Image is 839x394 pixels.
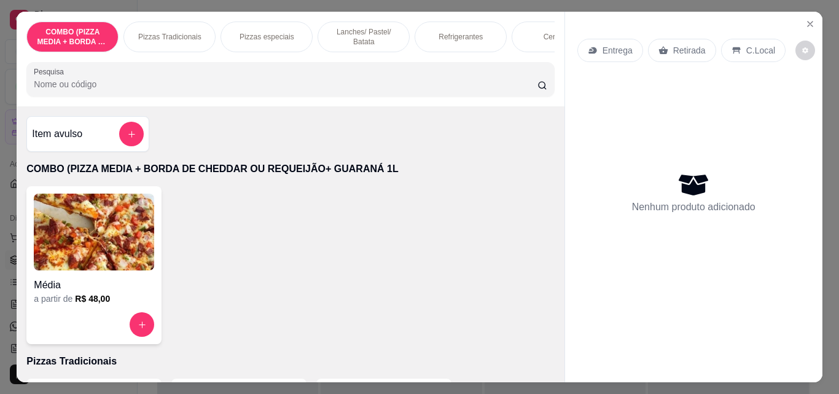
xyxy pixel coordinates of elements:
p: COMBO (PIZZA MEDIA + BORDA DE CHEDDAR OU REQUEIJÃO+ GUARANÁ 1L [37,27,108,47]
p: Refrigerantes [439,32,483,42]
h4: Média [34,278,154,293]
button: increase-product-quantity [130,312,154,337]
h4: Item avulso [32,127,82,141]
button: Close [800,14,820,34]
p: C.Local [746,44,775,57]
p: Lanches/ Pastel/ Batata [328,27,399,47]
p: Pizzas Tradicionais [138,32,201,42]
img: product-image [34,194,154,270]
button: decrease-product-quantity [795,41,815,60]
p: Pizzas especiais [240,32,294,42]
div: a partir de [34,293,154,305]
button: add-separate-item [119,122,144,146]
label: Pesquisa [34,66,68,77]
p: Nenhum produto adicionado [632,200,755,215]
input: Pesquisa [34,78,537,90]
p: Pizzas Tradicionais [26,354,554,369]
p: COMBO (PIZZA MEDIA + BORDA DE CHEDDAR OU REQUEIJÃO+ GUARANÁ 1L [26,162,554,176]
h6: R$ 48,00 [75,293,110,305]
p: Entrega [603,44,633,57]
p: Retirada [673,44,706,57]
p: Cervejas [544,32,572,42]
